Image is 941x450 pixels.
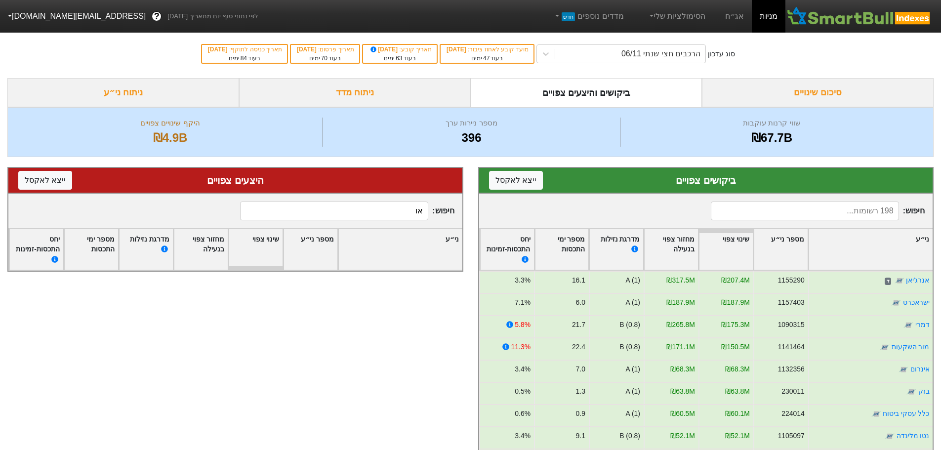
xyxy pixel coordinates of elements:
[754,229,808,270] div: Toggle SortBy
[338,229,462,270] div: Toggle SortBy
[18,173,452,188] div: היצעים צפויים
[894,276,904,286] img: tase link
[777,275,804,286] div: 1155290
[777,364,804,374] div: 1132356
[725,386,750,397] div: ₪63.8M
[721,275,749,286] div: ₪207.4M
[296,45,354,54] div: תאריך פרסום :
[623,118,921,129] div: שווי קרנות עוקבות
[882,409,929,417] a: כלל עסקי ביטוח
[515,275,531,286] div: 3.3%
[154,10,160,23] span: ?
[711,202,925,220] span: חיפוש :
[781,386,804,397] div: 230011
[725,431,750,441] div: ₪52.1M
[699,229,753,270] div: Toggle SortBy
[721,342,749,352] div: ₪150.5M
[721,320,749,330] div: ₪175.3M
[321,55,327,62] span: 70
[902,298,929,306] a: ישראכרט
[240,202,454,220] span: חיפוש :
[644,6,710,26] a: הסימולציות שלי
[208,46,229,53] span: [DATE]
[326,118,617,129] div: מספר ניירות ערך
[489,173,923,188] div: ביקושים צפויים
[625,409,640,419] div: A (1)
[7,78,239,107] div: ניתוח ני״ע
[711,202,899,220] input: 198 רשומות...
[809,229,933,270] div: Toggle SortBy
[13,234,60,265] div: יחס התכסות-זמינות
[471,78,702,107] div: ביקושים והיצעים צפויים
[297,46,318,53] span: [DATE]
[666,275,695,286] div: ₪317.5M
[368,45,432,54] div: תאריך קובע :
[623,129,921,147] div: ₪67.7B
[777,342,804,352] div: 1141464
[572,342,585,352] div: 22.4
[589,229,643,270] div: Toggle SortBy
[619,342,640,352] div: B (0.8)
[572,275,585,286] div: 16.1
[777,297,804,308] div: 1157403
[625,364,640,374] div: A (1)
[575,297,585,308] div: 6.0
[241,55,247,62] span: 84
[483,55,490,62] span: 47
[64,229,118,270] div: Toggle SortBy
[910,365,929,373] a: אינרום
[625,275,640,286] div: A (1)
[515,320,531,330] div: 5.8%
[368,54,432,63] div: בעוד ימים
[777,431,804,441] div: 1105097
[174,229,228,270] div: Toggle SortBy
[625,386,640,397] div: A (1)
[489,171,543,190] button: ייצא לאקסל
[447,46,468,53] span: [DATE]
[562,12,575,21] span: חדש
[785,6,933,26] img: SmartBull
[369,46,400,53] span: [DATE]
[666,320,695,330] div: ₪265.8M
[905,276,929,284] a: אנרג'יאן
[621,48,700,60] div: הרכבים חצי שנתי 06/11
[644,229,698,270] div: Toggle SortBy
[884,278,891,286] span: ד
[326,129,617,147] div: 396
[446,45,529,54] div: מועד קובע לאחוז ציבור :
[575,386,585,397] div: 1.3
[284,229,337,270] div: Toggle SortBy
[891,343,929,351] a: מור השקעות
[619,431,640,441] div: B (0.8)
[880,343,890,353] img: tase link
[572,320,585,330] div: 21.7
[918,387,929,395] a: בזק
[296,54,354,63] div: בעוד ימים
[670,431,695,441] div: ₪52.1M
[725,364,750,374] div: ₪68.3M
[777,320,804,330] div: 1090315
[619,320,640,330] div: B (0.8)
[515,409,531,419] div: 0.6%
[396,55,402,62] span: 63
[915,321,929,328] a: דמרי
[725,409,750,419] div: ₪60.1M
[903,321,913,330] img: tase link
[515,386,531,397] div: 0.5%
[515,364,531,374] div: 3.4%
[670,409,695,419] div: ₪60.5M
[239,78,471,107] div: ניתוח מדד
[18,171,72,190] button: ייצא לאקסל
[781,409,804,419] div: 224014
[535,229,589,270] div: Toggle SortBy
[9,229,63,270] div: Toggle SortBy
[240,202,428,220] input: 198 רשומות...
[593,234,640,265] div: מדרגת נזילות
[891,298,901,308] img: tase link
[229,229,283,270] div: Toggle SortBy
[670,364,695,374] div: ₪68.3M
[549,6,628,26] a: מדדים נוספיםחדש
[167,11,258,21] span: לפי נתוני סוף יום מתאריך [DATE]
[446,54,529,63] div: בעוד ימים
[899,365,908,375] img: tase link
